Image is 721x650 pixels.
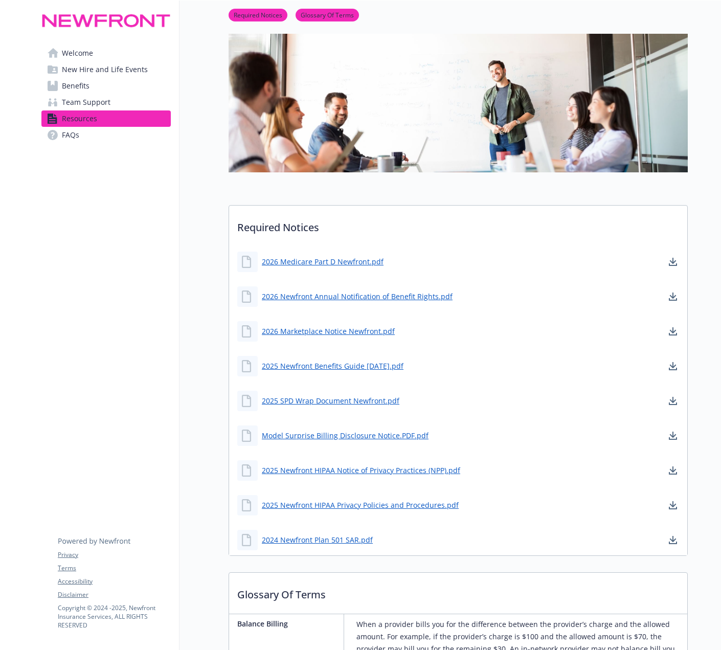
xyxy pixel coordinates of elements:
[62,61,148,78] span: New Hire and Life Events
[262,361,403,371] a: 2025 Newfront Benefits Guide [DATE].pdf
[58,577,170,586] a: Accessibility
[262,500,459,510] a: 2025 Newfront HIPAA Privacy Policies and Procedures.pdf
[41,61,171,78] a: New Hire and Life Events
[262,395,399,406] a: 2025 SPD Wrap Document Newfront.pdf
[58,603,170,630] p: Copyright © 2024 - 2025 , Newfront Insurance Services, ALL RIGHTS RESERVED
[262,465,460,476] a: 2025 Newfront HIPAA Notice of Privacy Practices (NPP).pdf
[667,325,679,338] a: download document
[62,45,93,61] span: Welcome
[58,564,170,573] a: Terms
[41,78,171,94] a: Benefits
[667,395,679,407] a: download document
[41,45,171,61] a: Welcome
[62,94,110,110] span: Team Support
[262,256,384,267] a: 2026 Medicare Part D Newfront.pdf
[237,618,340,629] p: Balance Billing
[667,360,679,372] a: download document
[229,573,687,611] p: Glossary Of Terms
[262,534,373,545] a: 2024 Newfront Plan 501 SAR.pdf
[229,10,287,19] a: Required Notices
[229,34,688,172] img: resources page banner
[667,534,679,546] a: download document
[41,94,171,110] a: Team Support
[667,290,679,303] a: download document
[262,326,395,337] a: 2026 Marketplace Notice Newfront.pdf
[667,430,679,442] a: download document
[667,499,679,511] a: download document
[262,430,429,441] a: Model Surprise Billing Disclosure Notice.PDF.pdf
[62,110,97,127] span: Resources
[667,256,679,268] a: download document
[41,127,171,143] a: FAQs
[667,464,679,477] a: download document
[296,10,359,19] a: Glossary Of Terms
[62,78,89,94] span: Benefits
[41,110,171,127] a: Resources
[262,291,453,302] a: 2026 Newfront Annual Notification of Benefit Rights.pdf
[229,206,687,243] p: Required Notices
[58,590,170,599] a: Disclaimer
[62,127,79,143] span: FAQs
[58,550,170,559] a: Privacy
